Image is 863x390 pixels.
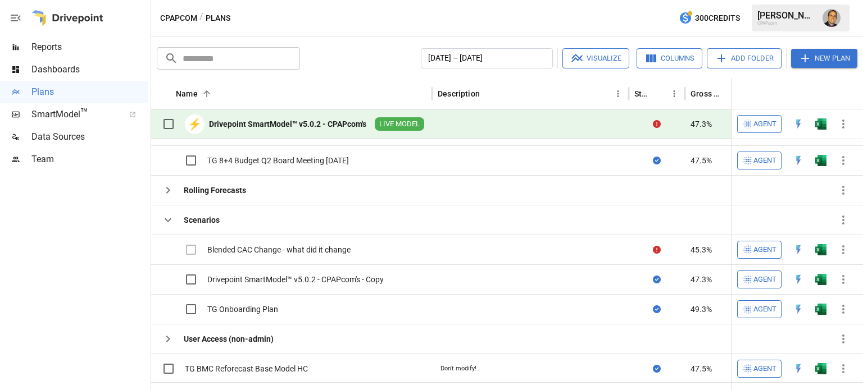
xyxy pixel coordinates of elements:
button: Status column menu [666,86,682,102]
div: Sync complete [653,304,661,315]
div: Open in Excel [815,118,826,130]
img: excel-icon.76473adf.svg [815,118,826,130]
span: 47.5% [691,363,712,374]
button: Sort [839,86,855,102]
img: excel-icon.76473adf.svg [815,274,826,285]
div: [PERSON_NAME] [757,10,816,21]
span: Agent [753,363,776,375]
div: Open in Quick Edit [793,118,804,130]
img: quick-edit-flash.b8aec18c.svg [793,363,804,374]
span: Plans [31,85,148,99]
button: Agent [737,300,782,318]
img: quick-edit-flash.b8aec18c.svg [793,244,804,255]
div: Name [176,89,198,98]
div: User Access (non-admin) [184,333,274,345]
div: Status [634,89,649,98]
div: Open in Quick Edit [793,363,804,374]
div: TG 8+4 Budget Q2 Board Meeting [DATE] [207,155,349,166]
button: Columns [637,48,702,68]
button: 300Credits [674,8,744,29]
button: Agent [737,115,782,133]
div: Gross Margin [691,89,723,98]
div: Sync complete [653,363,661,374]
span: Dashboards [31,63,148,76]
div: Sync complete [653,274,661,285]
button: Tom Gatto [816,2,847,34]
img: quick-edit-flash.b8aec18c.svg [793,118,804,130]
span: 45.3% [691,244,712,255]
button: Agent [737,360,782,378]
div: Rolling Forecasts [184,185,246,196]
div: Open in Quick Edit [793,155,804,166]
button: [DATE] – [DATE] [421,48,553,68]
div: Scenarios [184,214,220,226]
div: Open in Quick Edit [793,244,804,255]
span: Agent [753,154,776,167]
button: New Plan [791,49,857,68]
div: Open in Quick Edit [793,304,804,315]
div: TG Onboarding Plan [207,304,278,315]
div: ⚡ [185,114,205,134]
span: 300 Credits [695,11,740,25]
button: Sort [199,86,215,102]
img: excel-icon.76473adf.svg [815,155,826,166]
div: Drivepoint SmartModel™ v5.0.2 - CPAPcom's [209,118,366,130]
div: CPAPcom [757,21,816,26]
img: excel-icon.76473adf.svg [815,244,826,255]
img: excel-icon.76473adf.svg [815,363,826,374]
div: Open in Excel [815,363,826,374]
div: Open in Excel [815,304,826,315]
img: quick-edit-flash.b8aec18c.svg [793,274,804,285]
span: 47.5% [691,155,712,166]
div: Open in Excel [815,244,826,255]
span: LIVE MODEL [375,119,424,130]
button: Agent [737,270,782,288]
div: Open in Quick Edit [793,274,804,285]
button: Sort [481,86,497,102]
span: Team [31,153,148,166]
button: CPAPcom [160,11,197,25]
div: / [199,11,203,25]
span: 49.3% [691,304,712,315]
span: SmartModel [31,108,117,121]
button: Agent [737,152,782,169]
button: Description column menu [610,86,626,102]
div: Sync complete [653,155,661,166]
div: Drivepoint SmartModel™ v5.0.2 - CPAPcom's - Copy [207,274,384,285]
span: Data Sources [31,130,148,144]
button: Agent [737,241,782,259]
span: ™ [80,106,88,120]
span: 47.3% [691,274,712,285]
img: quick-edit-flash.b8aec18c.svg [793,155,804,166]
div: Blended CAC Change - what did it change [207,244,351,255]
img: quick-edit-flash.b8aec18c.svg [793,304,804,315]
img: excel-icon.76473adf.svg [815,304,826,315]
button: Visualize [562,48,629,68]
span: 47.3% [691,118,712,130]
div: Description [438,89,480,98]
span: Agent [753,273,776,286]
span: Reports [31,40,148,54]
div: Open in Excel [815,155,826,166]
button: Sort [724,86,739,102]
div: TG BMC Reforecast Base Model HC [185,363,308,374]
img: Tom Gatto [823,9,841,27]
span: Agent [753,303,776,316]
button: Add Folder [707,48,782,68]
button: Sort [651,86,666,102]
div: Open in Excel [815,274,826,285]
span: Agent [753,244,776,256]
span: Agent [753,118,776,131]
div: Don't modify! [440,364,476,373]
